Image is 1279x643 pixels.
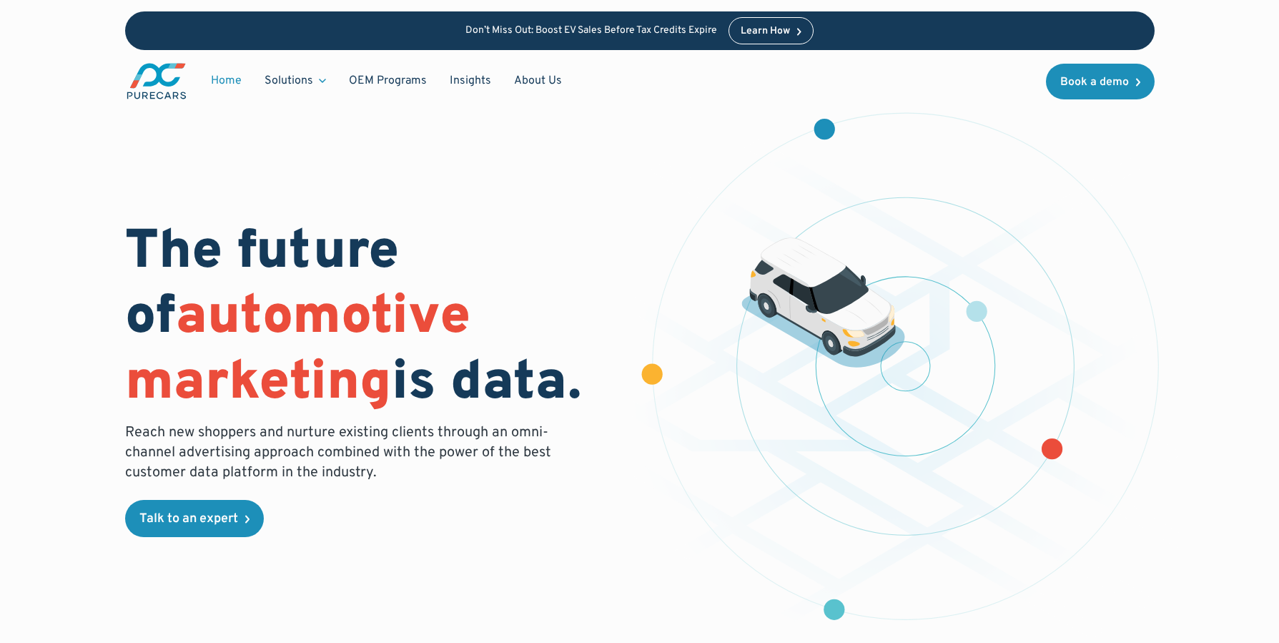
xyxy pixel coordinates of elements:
img: purecars logo [125,62,188,101]
a: Insights [438,67,503,94]
a: Talk to an expert [125,500,264,537]
img: illustration of a vehicle [741,237,906,368]
a: main [125,62,188,101]
a: Book a demo [1046,64,1155,99]
a: Home [199,67,253,94]
a: Learn How [729,17,814,44]
div: Book a demo [1060,77,1129,88]
p: Don’t Miss Out: Boost EV Sales Before Tax Credits Expire [465,25,717,37]
p: Reach new shoppers and nurture existing clients through an omni-channel advertising approach comb... [125,423,560,483]
div: Learn How [741,26,790,36]
div: Solutions [265,73,313,89]
h1: The future of is data. [125,221,623,417]
div: Talk to an expert [139,513,238,526]
div: Solutions [253,67,337,94]
span: automotive marketing [125,284,470,418]
a: OEM Programs [337,67,438,94]
a: About Us [503,67,573,94]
